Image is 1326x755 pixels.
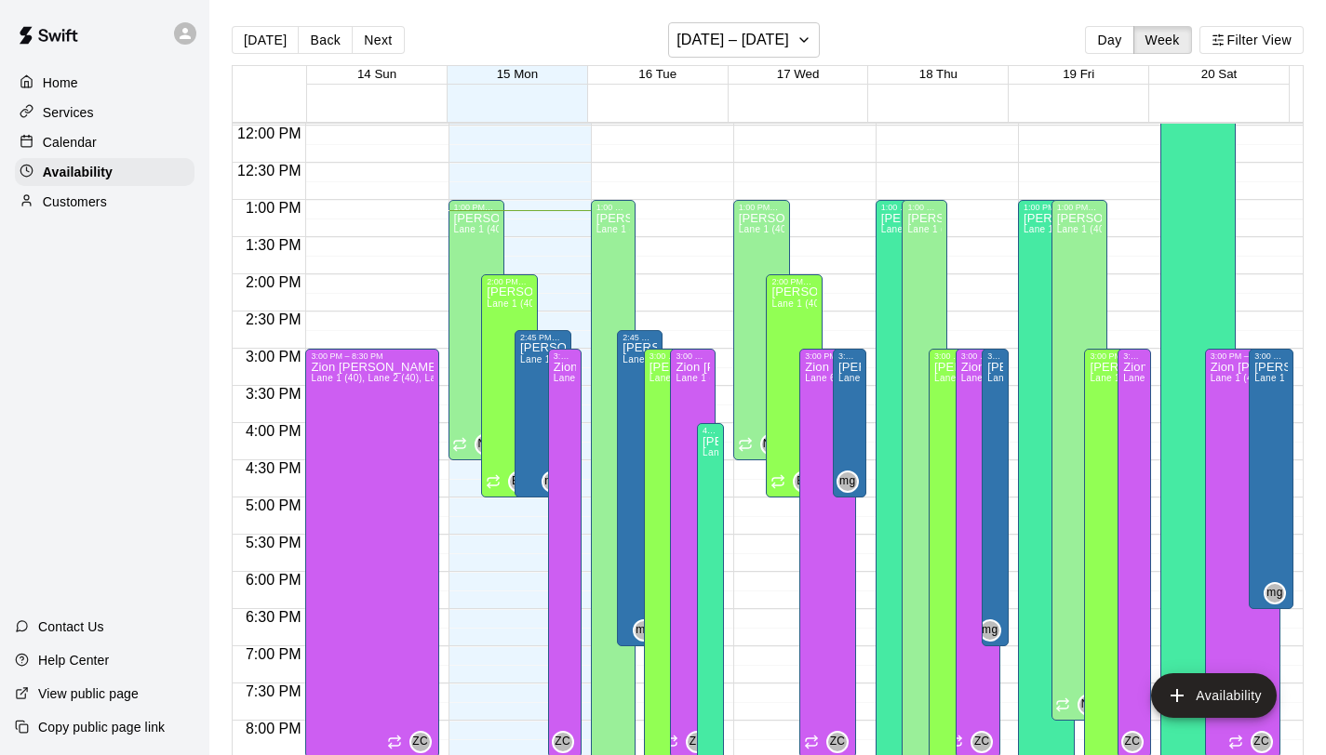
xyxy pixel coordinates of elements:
[596,203,631,212] div: 1:00 PM – 9:00 PM
[38,718,165,736] p: Copy public page link
[703,447,1156,457] span: Lane 1 (40), Lane 2 (40), Lane 3 (40), Lane 4 (65), Lane 5 (65), Lane 6 (65), speed agility/weigh...
[770,474,785,489] span: Recurring availability
[837,470,859,493] div: matt gonzalez
[15,188,194,216] a: Customers
[1123,351,1145,361] div: 3:00 PM – 8:30 PM
[552,731,574,753] div: Zion Clonts
[233,126,305,141] span: 12:00 PM
[804,735,819,749] span: Recurring availability
[1264,582,1286,604] div: matt gonzalez
[241,646,306,662] span: 7:00 PM
[1063,67,1094,81] button: 19 Fri
[387,735,402,749] span: Recurring availability
[1055,697,1070,712] span: Recurring availability
[1085,26,1133,54] button: Day
[520,333,566,342] div: 2:45 PM – 5:00 PM
[793,470,815,493] div: Brandon Taylor
[1211,351,1275,361] div: 3:00 PM – 8:30 PM
[43,103,94,122] p: Services
[919,67,958,81] button: 18 Thu
[241,386,306,402] span: 3:30 PM
[478,435,494,454] span: NV
[766,274,823,497] div: 2:00 PM – 5:00 PM: Available
[449,200,505,460] div: 1:00 PM – 4:30 PM: Available
[241,535,306,550] span: 5:30 PM
[982,349,1009,646] div: 3:00 PM – 7:00 PM: Available
[497,67,538,81] button: 15 Mon
[617,330,663,646] div: 2:45 PM – 7:00 PM: Available
[241,237,306,253] span: 1:30 PM
[241,497,306,513] span: 5:00 PM
[1151,673,1277,718] button: add
[839,472,855,491] span: mg
[1090,351,1135,361] div: 3:00 PM – 9:00 PM
[676,27,789,53] h6: [DATE] – [DATE]
[357,67,396,81] span: 14 Sun
[542,470,564,493] div: matt gonzalez
[1199,26,1304,54] button: Filter View
[241,423,306,439] span: 4:00 PM
[633,619,655,642] div: matt gonzalez
[979,619,1001,642] div: matt gonzalez
[777,67,820,81] span: 17 Wed
[15,158,194,186] a: Availability
[508,470,530,493] div: Brandon Taylor
[1024,203,1069,212] div: 1:00 PM – 9:30 PM
[987,351,1003,361] div: 3:00 PM – 7:00 PM
[487,298,940,309] span: Lane 1 (40), Lane 2 (40), Lane 3 (40), Lane 4 (65), Lane 5 (65), Lane 6 (65), speed agility/weigh...
[838,351,861,361] div: 3:00 PM – 5:00 PM
[352,26,404,54] button: Next
[1133,26,1192,54] button: Week
[1201,67,1238,81] span: 20 Sat
[298,26,353,54] button: Back
[663,735,678,749] span: Recurring availability
[1121,731,1144,753] div: Zion Clonts
[241,683,306,699] span: 7:30 PM
[481,274,538,497] div: 2:00 PM – 5:00 PM: Available
[412,733,428,751] span: ZC
[1266,584,1282,603] span: mg
[43,192,107,211] p: Customers
[1251,731,1273,753] div: Zion Clonts
[805,351,851,361] div: 3:00 PM – 8:30 PM
[771,298,1225,309] span: Lane 1 (40), Lane 2 (40), Lane 3 (40), Lane 4 (65), Lane 5 (65), Lane 6 (65), speed agility/weigh...
[232,26,299,54] button: [DATE]
[43,163,113,181] p: Availability
[948,735,963,749] span: Recurring availability
[15,69,194,97] a: Home
[771,277,817,286] div: 2:00 PM – 5:00 PM
[763,435,779,454] span: NV
[650,373,1103,383] span: Lane 1 (40), Lane 2 (40), Lane 3 (40), Lane 4 (65), Lane 5 (65), Lane 6 (65), speed agility/weigh...
[1253,733,1269,751] span: ZC
[638,67,676,81] button: 16 Tue
[739,203,784,212] div: 1:00 PM – 4:30 PM
[241,721,306,736] span: 8:00 PM
[733,200,790,460] div: 1:00 PM – 4:30 PM: Available
[241,349,306,364] span: 3:00 PM
[1078,694,1100,716] div: Nathan Volf
[554,373,1007,383] span: Lane 1 (40), Lane 2 (40), Lane 3 (40), Lane 4 (65), Lane 5 (65), Lane 6 (65), speed agility/weigh...
[826,731,849,753] div: Zion Clonts
[43,73,78,92] p: Home
[690,733,705,751] span: ZC
[454,224,907,234] span: Lane 1 (40), Lane 2 (40), Lane 3 (40), Lane 4 (65), Lane 5 (65), Lane 6 (65), speed agility/weigh...
[971,731,993,753] div: Zion Clonts
[676,373,1129,383] span: Lane 1 (40), Lane 2 (40), Lane 3 (40), Lane 4 (65), Lane 5 (65), Lane 6 (65), speed agility/weigh...
[650,351,684,361] div: 3:00 PM – 9:00 PM
[452,437,467,452] span: Recurring availability
[241,200,306,216] span: 1:00 PM
[515,330,571,497] div: 2:45 PM – 5:00 PM: Available
[1051,200,1108,721] div: 1:00 PM – 8:00 PM: Available
[596,224,1050,234] span: Lane 1 (40), Lane 2 (40), Lane 3 (40), Lane 4 (65), Lane 5 (65), Lane 6 (65), speed agility/weigh...
[233,163,305,179] span: 12:30 PM
[15,99,194,126] a: Services
[668,22,820,58] button: [DATE] – [DATE]
[241,311,306,327] span: 2:30 PM
[241,572,306,588] span: 6:00 PM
